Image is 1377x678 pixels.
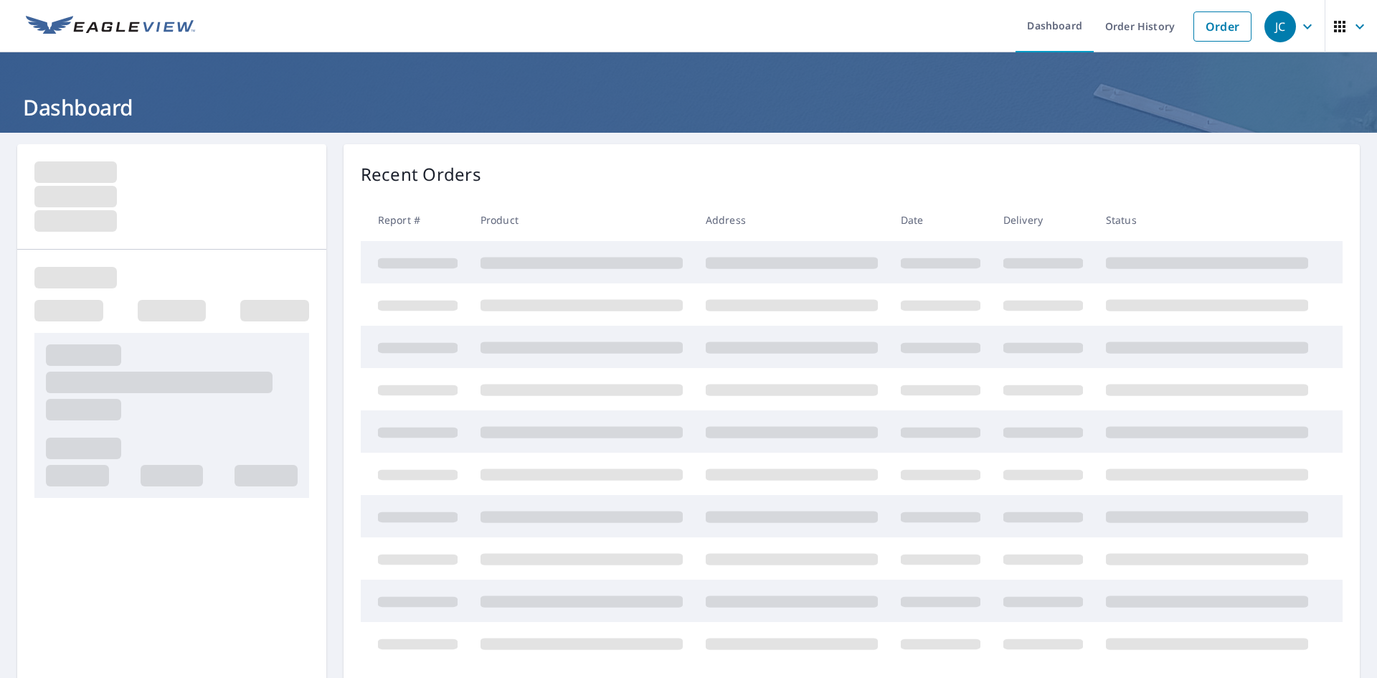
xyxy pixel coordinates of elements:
img: EV Logo [26,16,195,37]
p: Recent Orders [361,161,481,187]
th: Address [694,199,889,241]
th: Delivery [992,199,1094,241]
th: Product [469,199,694,241]
h1: Dashboard [17,93,1360,122]
div: JC [1264,11,1296,42]
a: Order [1193,11,1251,42]
th: Report # [361,199,469,241]
th: Date [889,199,992,241]
th: Status [1094,199,1320,241]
